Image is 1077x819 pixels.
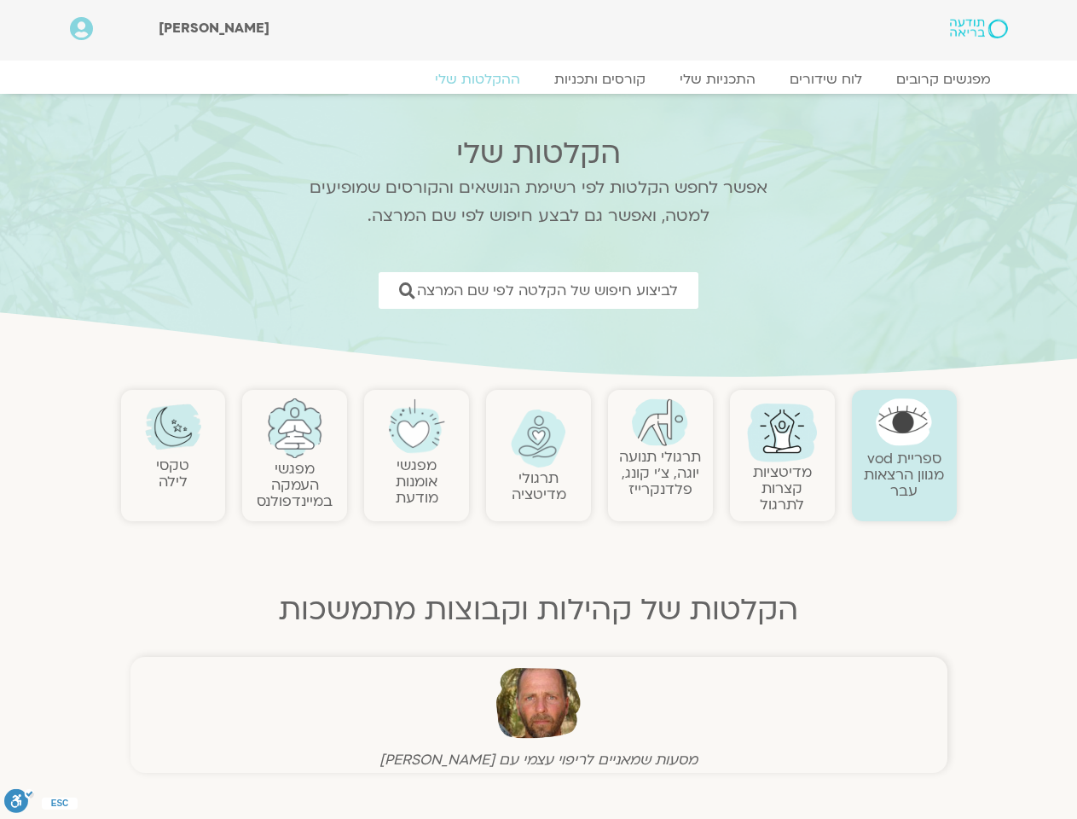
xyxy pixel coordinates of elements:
a: מפגשים קרובים [879,71,1008,88]
h2: הקלטות של קהילות וקבוצות מתמשכות [121,593,957,627]
a: קורסים ותכניות [537,71,663,88]
p: אפשר לחפש הקלטות לפי רשימת הנושאים והקורסים שמופיעים למטה, ואפשר גם לבצע חיפוש לפי שם המרצה. [287,174,790,230]
a: ספריית vodמגוון הרצאות עבר [864,449,944,501]
span: [PERSON_NAME] [159,19,269,38]
a: תרגולי תנועהיוגה, צ׳י קונג, פלדנקרייז [619,447,701,499]
a: התכניות שלי [663,71,773,88]
nav: Menu [70,71,1008,88]
a: תרגולימדיטציה [512,468,566,504]
a: לוח שידורים [773,71,879,88]
a: מפגשיהעמקה במיינדפולנס [257,459,333,511]
h2: הקלטות שלי [287,136,790,171]
a: לביצוע חיפוש של הקלטה לפי שם המרצה [379,272,698,309]
a: מדיטציות קצרות לתרגול [753,462,812,514]
a: מפגשיאומנות מודעת [396,456,438,508]
span: לביצוע חיפוש של הקלטה לפי שם המרצה [417,282,678,299]
figcaption: מסעות שמאניים לריפוי עצמי עם [PERSON_NAME] [135,751,943,769]
a: ההקלטות שלי [418,71,537,88]
a: טקסילילה [156,456,189,491]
